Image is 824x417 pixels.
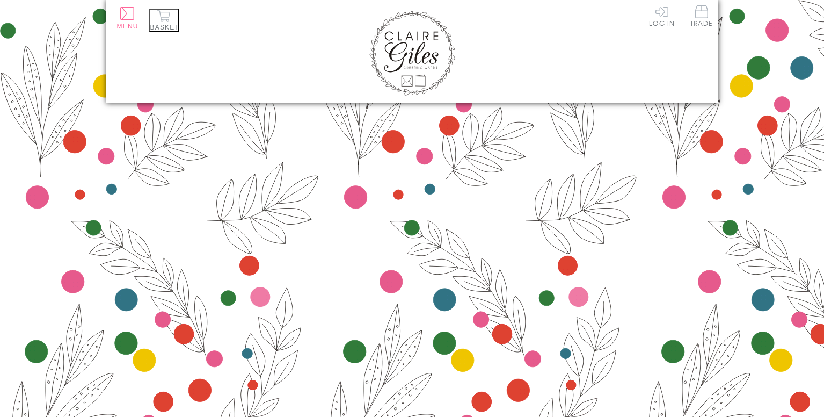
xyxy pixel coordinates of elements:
[117,7,138,30] button: Menu
[690,5,713,28] a: Trade
[117,23,138,30] span: Menu
[369,11,455,96] img: Claire Giles Greetings Cards
[149,9,179,32] button: Basket
[649,5,675,26] a: Log In
[690,5,713,26] span: Trade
